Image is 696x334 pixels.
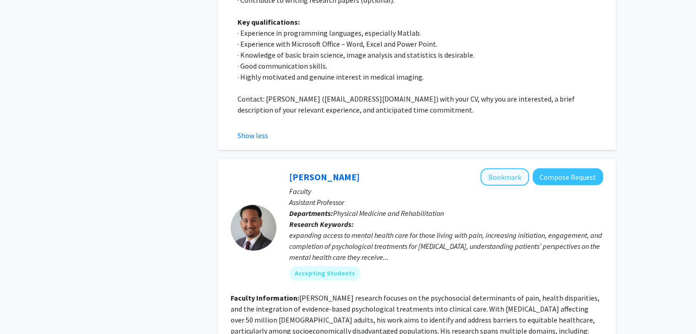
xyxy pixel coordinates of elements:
[333,209,444,218] span: Physical Medicine and Rehabilitation
[231,293,299,302] b: Faculty Information:
[237,71,603,82] p: · Highly motivated and genuine interest in medical imaging.
[533,168,603,185] button: Compose Request to Fenan Rassu
[237,49,603,60] p: · Knowledge of basic brain science, image analysis and statistics is desirable.
[237,93,603,115] p: Contact: [PERSON_NAME] ([EMAIL_ADDRESS][DOMAIN_NAME]) with your CV, why you are interested, a bri...
[289,197,603,208] p: Assistant Professor
[237,17,300,27] strong: Key qualifications:
[289,171,360,183] a: [PERSON_NAME]
[289,266,361,281] mat-chip: Accepting Students
[289,230,603,263] div: expanding access to mental health care for those living with pain, increasing initiation, engagem...
[7,293,39,327] iframe: Chat
[289,186,603,197] p: Faculty
[237,27,603,38] p: · Experience in programming languages, especially Matlab.
[237,130,268,141] button: Show less
[289,220,354,229] b: Research Keywords:
[237,60,603,71] p: · Good communication skills.
[480,168,529,186] button: Add Fenan Rassu to Bookmarks
[289,209,333,218] b: Departments:
[237,38,603,49] p: · Experience with Microsoft Office – Word, Excel and Power Point.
